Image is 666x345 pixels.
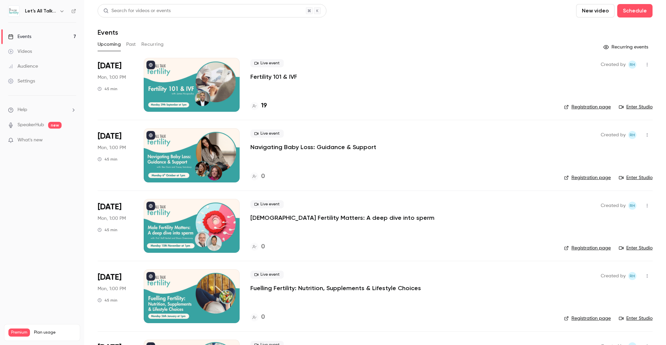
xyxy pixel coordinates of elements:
div: Nov 10 Mon, 1:00 PM (Europe/London) [98,199,133,253]
a: Enter Studio [619,315,653,322]
div: 45 min [98,86,117,92]
span: Live event [250,271,284,279]
a: Registration page [564,315,611,322]
iframe: Noticeable Trigger [68,137,76,143]
h4: 0 [261,242,265,251]
span: RH [630,272,635,280]
h6: Let's All Talk Fertility Live [25,8,57,14]
span: Live event [250,200,284,208]
button: Recurring events [600,42,653,53]
h1: Events [98,28,118,36]
div: Audience [8,63,38,70]
span: [DATE] [98,202,121,212]
div: Videos [8,48,32,55]
span: Live event [250,59,284,67]
span: RH [630,61,635,69]
div: Sep 29 Mon, 1:00 PM (Europe/London) [98,58,133,112]
button: Recurring [141,39,164,50]
span: Created by [601,202,626,210]
h4: 0 [261,313,265,322]
div: 45 min [98,227,117,233]
a: Registration page [564,104,611,110]
div: Settings [8,78,35,84]
span: Live event [250,130,284,138]
span: Plan usage [34,330,76,335]
div: Oct 6 Mon, 1:00 PM (Europe/London) [98,128,133,182]
a: Enter Studio [619,245,653,251]
span: Mon, 1:00 PM [98,144,126,151]
span: Help [17,106,27,113]
span: Mon, 1:00 PM [98,74,126,81]
span: Premium [8,329,30,337]
span: Created by [601,61,626,69]
a: 0 [250,242,265,251]
a: 0 [250,172,265,181]
a: Registration page [564,245,611,251]
button: New video [576,4,615,18]
span: Mon, 1:00 PM [98,285,126,292]
span: [DATE] [98,272,121,283]
span: [DATE] [98,61,121,71]
a: Enter Studio [619,174,653,181]
span: Created by [601,272,626,280]
a: Fuelling Fertility: Nutrition, Supplements & Lifestyle Choices [250,284,421,292]
div: 45 min [98,298,117,303]
button: Schedule [617,4,653,18]
span: RH [630,202,635,210]
span: Created by [601,131,626,139]
a: 0 [250,313,265,322]
span: [DATE] [98,131,121,142]
h4: 19 [261,101,267,110]
h4: 0 [261,172,265,181]
div: 45 min [98,157,117,162]
div: Events [8,33,31,40]
span: Robyn Harris [628,131,636,139]
div: Jan 26 Mon, 1:00 PM (Europe/London) [98,269,133,323]
a: SpeakerHub [17,122,44,129]
a: Fertility 101 & IVF [250,73,297,81]
span: Robyn Harris [628,61,636,69]
span: Robyn Harris [628,202,636,210]
span: new [48,122,62,129]
img: Let's All Talk Fertility Live [8,6,19,16]
button: Upcoming [98,39,121,50]
li: help-dropdown-opener [8,106,76,113]
button: Past [126,39,136,50]
a: Registration page [564,174,611,181]
span: Robyn Harris [628,272,636,280]
a: Enter Studio [619,104,653,110]
a: [DEMOGRAPHIC_DATA] Fertility Matters: A deep dive into sperm [250,214,434,222]
span: What's new [17,137,43,144]
a: 19 [250,101,267,110]
div: Search for videos or events [103,7,171,14]
span: Mon, 1:00 PM [98,215,126,222]
span: RH [630,131,635,139]
a: Navigating Baby Loss: Guidance & Support [250,143,376,151]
